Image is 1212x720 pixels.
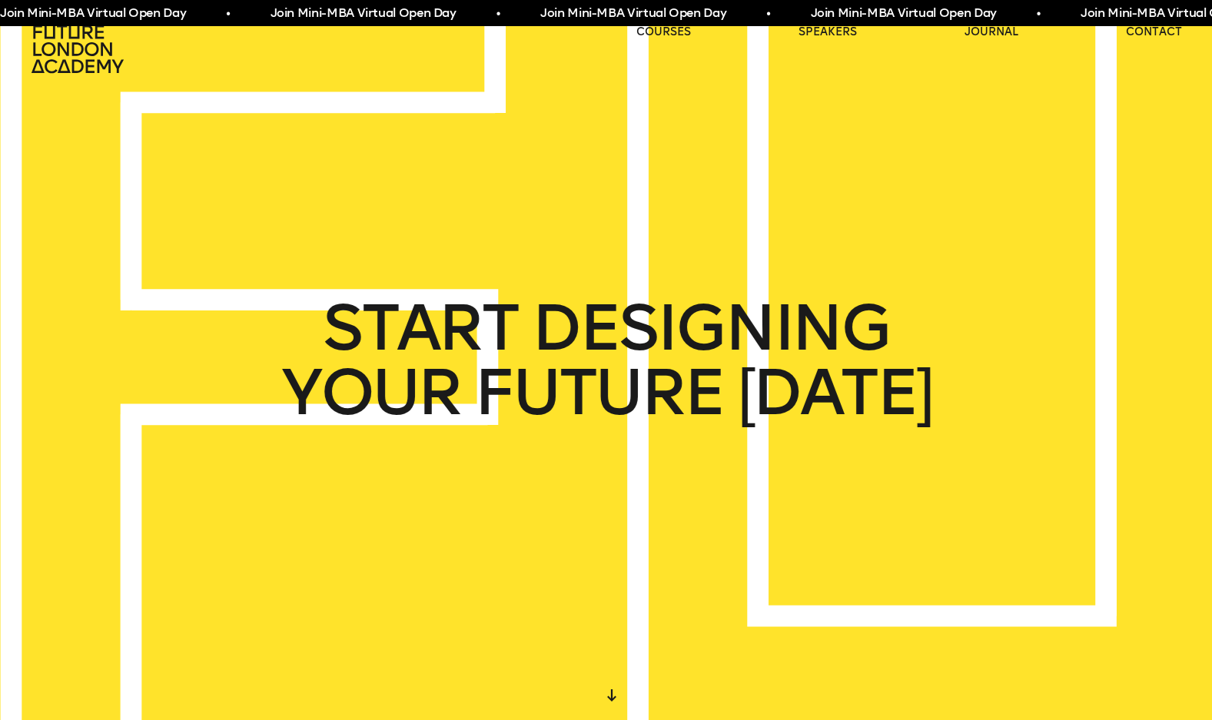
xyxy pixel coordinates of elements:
a: courses [636,25,691,40]
span: • [1024,5,1028,23]
span: DESIGNING [531,296,889,360]
span: • [754,5,758,23]
span: • [484,5,488,23]
a: contact [1126,25,1182,40]
span: YOUR [281,360,460,425]
span: FUTURE [473,360,723,425]
a: speakers [799,25,857,40]
span: [DATE] [737,360,931,425]
a: journal [965,25,1018,40]
span: • [214,5,217,23]
span: START [322,296,517,360]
